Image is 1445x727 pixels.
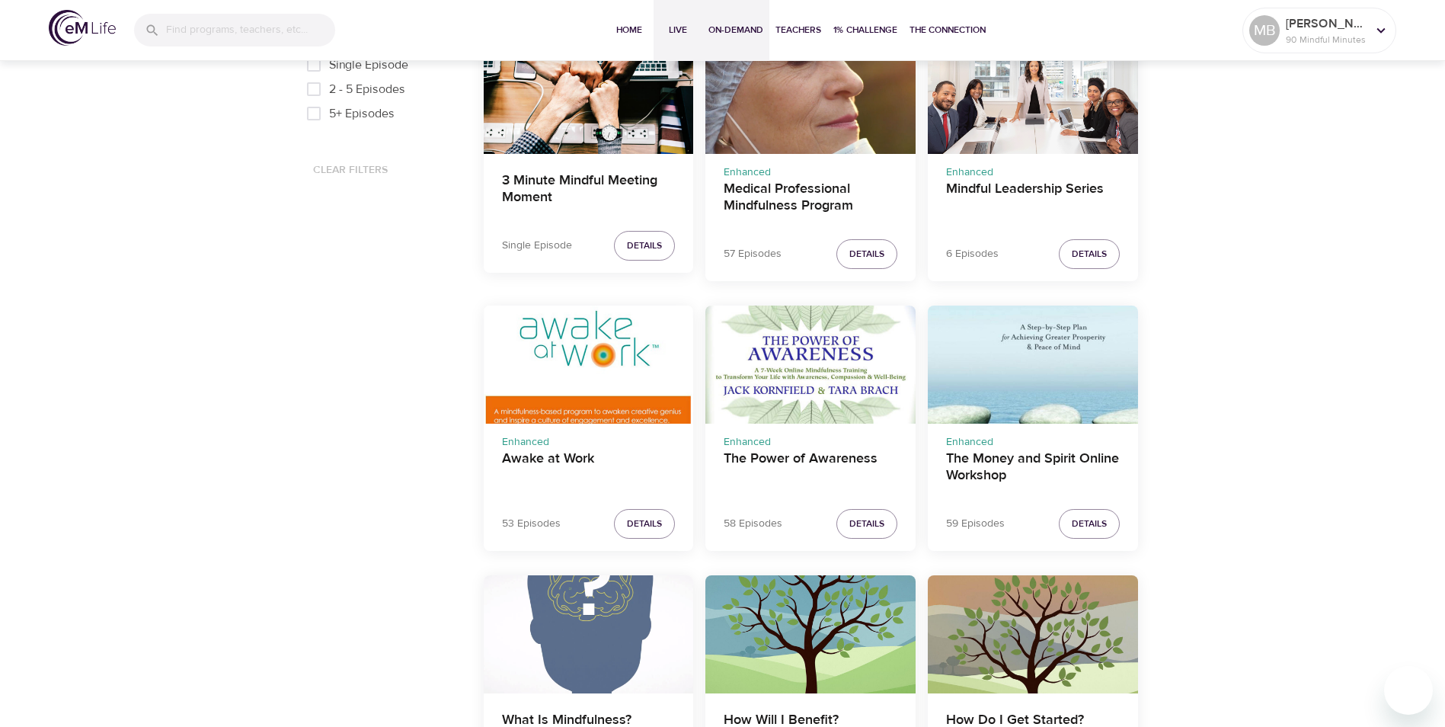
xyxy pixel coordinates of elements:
[724,516,782,532] p: 58 Episodes
[1249,15,1280,46] div: MB
[724,435,771,449] span: Enhanced
[614,509,675,539] button: Details
[329,80,405,98] span: 2 - 5 Episodes
[660,22,696,38] span: Live
[946,165,993,179] span: Enhanced
[724,246,782,262] p: 57 Episodes
[910,22,986,38] span: The Connection
[329,104,395,123] span: 5+ Episodes
[484,35,694,153] button: 3 Minute Mindful Meeting Moment
[946,435,993,449] span: Enhanced
[946,246,999,262] p: 6 Episodes
[502,450,676,487] h4: Awake at Work
[1286,33,1367,46] p: 90 Mindful Minutes
[836,509,897,539] button: Details
[627,516,662,532] span: Details
[49,10,116,46] img: logo
[849,516,884,532] span: Details
[724,450,897,487] h4: The Power of Awareness
[1059,509,1120,539] button: Details
[166,14,335,46] input: Find programs, teachers, etc...
[611,22,647,38] span: Home
[946,516,1005,532] p: 59 Episodes
[724,181,897,217] h4: Medical Professional Mindfulness Program
[946,181,1120,217] h4: Mindful Leadership Series
[1286,14,1367,33] p: [PERSON_NAME]
[502,172,676,209] h4: 3 Minute Mindful Meeting Moment
[1072,246,1107,262] span: Details
[502,516,561,532] p: 53 Episodes
[724,165,771,179] span: Enhanced
[928,575,1138,693] button: How Do I Get Started?
[1384,666,1433,715] iframe: Button to launch messaging window
[833,22,897,38] span: 1% Challenge
[502,435,549,449] span: Enhanced
[946,450,1120,487] h4: The Money and Spirit Online Workshop
[705,306,916,424] button: The Power of Awareness
[1059,239,1120,269] button: Details
[614,231,675,261] button: Details
[775,22,821,38] span: Teachers
[627,238,662,254] span: Details
[836,239,897,269] button: Details
[484,575,694,693] button: What Is Mindfulness?
[705,35,916,153] button: Medical Professional Mindfulness Program
[502,238,572,254] p: Single Episode
[705,575,916,693] button: How Will I Benefit?
[928,306,1138,424] button: The Money and Spirit Online Workshop
[1072,516,1107,532] span: Details
[484,306,694,424] button: Awake at Work
[708,22,763,38] span: On-Demand
[928,35,1138,153] button: Mindful Leadership Series
[849,246,884,262] span: Details
[329,56,408,74] span: Single Episode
